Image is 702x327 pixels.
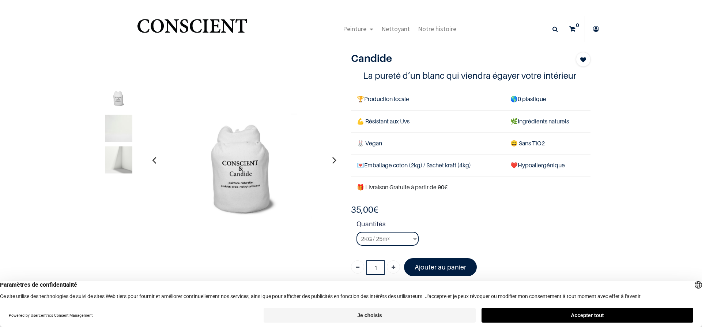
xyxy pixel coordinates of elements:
span: Nettoyant [381,25,410,33]
sup: 0 [574,22,581,29]
span: 😄 S [510,140,522,147]
a: Supprimer [351,260,364,274]
a: Peinture [339,16,377,42]
span: Peinture [343,25,366,33]
span: 35,00 [351,204,373,215]
td: Ingrédients naturels [505,110,590,132]
h4: La pureté d’un blanc qui viendra égayer votre intérieur [363,70,579,81]
h1: Candide [351,52,555,64]
img: Product image [105,146,132,173]
span: 🌿 [510,118,518,125]
a: Ajouter au panier [404,258,477,276]
td: Production locale [351,88,505,110]
img: Product image [105,83,132,110]
span: 💌 [357,161,364,169]
b: € [351,204,378,215]
strong: Quantités [356,219,590,232]
img: Product image [105,115,132,142]
span: 🌎 [510,95,518,103]
font: Ajouter au panier [415,263,466,271]
a: Logo of Conscient [136,15,249,44]
img: Product image [163,79,324,241]
span: 🏆 [357,95,364,103]
span: 💪 Résistant aux Uvs [357,118,409,125]
span: 🐰 Vegan [357,140,382,147]
span: Add to wishlist [580,55,586,64]
td: ❤️Hypoallergénique [505,154,590,176]
span: Notre histoire [418,25,456,33]
img: Conscient [136,15,249,44]
a: 0 [564,16,585,42]
button: Add to wishlist [576,52,590,67]
font: 🎁 Livraison Gratuite à partir de 90€ [357,183,448,191]
a: Ajouter [387,260,400,274]
td: Emballage coton (2kg) / Sachet kraft (4kg) [351,154,505,176]
td: ans TiO2 [505,132,590,154]
td: 0 plastique [505,88,590,110]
